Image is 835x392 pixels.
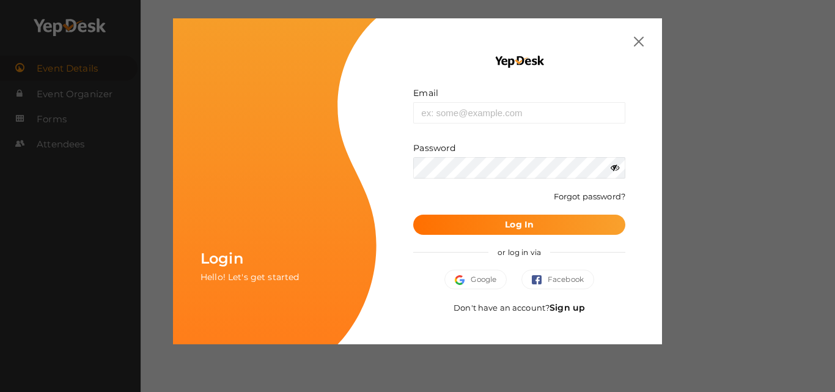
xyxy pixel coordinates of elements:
button: Facebook [521,270,594,289]
img: facebook.svg [532,275,548,285]
img: YEP_black_cropped.png [494,55,545,68]
img: google.svg [455,275,471,285]
span: Login [200,250,243,267]
label: Email [413,87,438,99]
span: Don't have an account? [454,303,585,312]
a: Forgot password? [554,191,625,201]
span: or log in via [488,239,550,266]
img: close.svg [634,37,644,46]
label: Password [413,142,455,154]
b: Log In [505,219,534,230]
a: Sign up [550,302,585,313]
span: Hello! Let's get started [200,272,299,283]
input: ex: some@example.com [413,102,625,124]
button: Google [444,270,507,289]
button: Log In [413,215,625,235]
